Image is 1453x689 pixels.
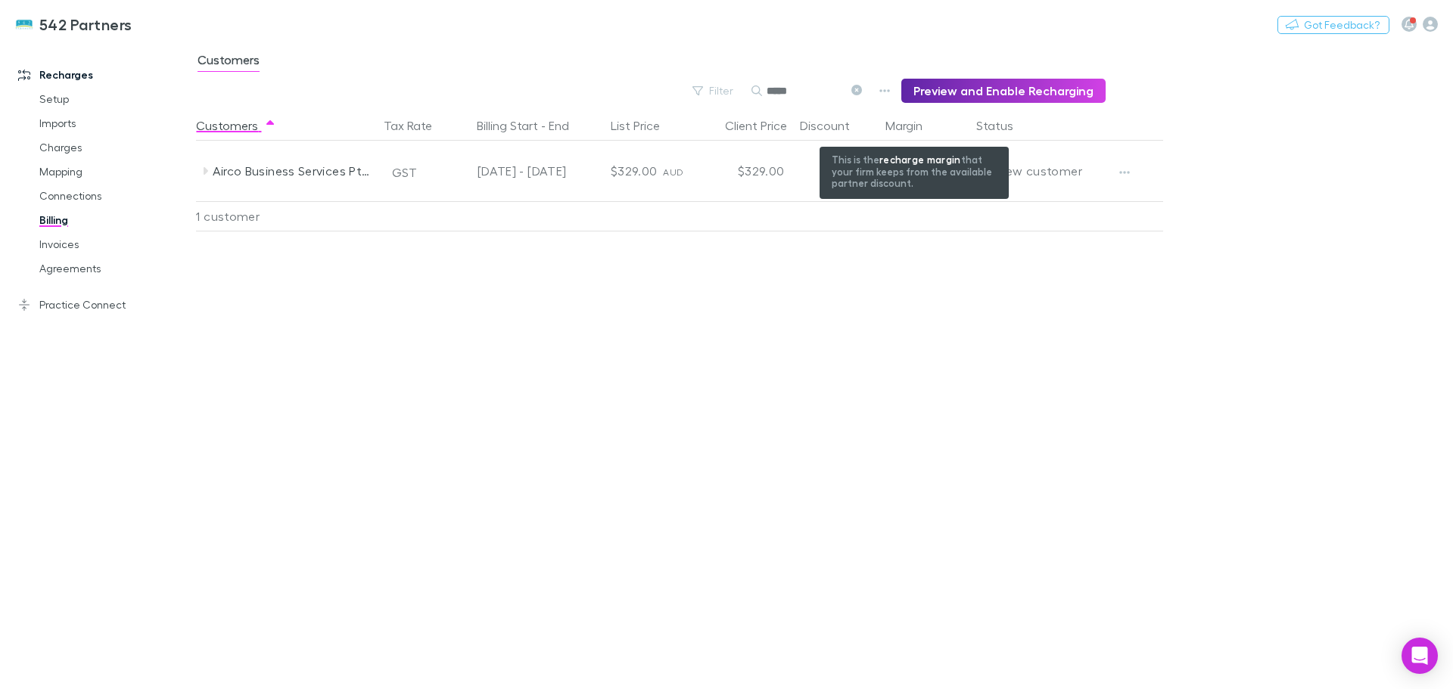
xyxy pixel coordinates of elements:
[24,208,204,232] a: Billing
[24,184,204,208] a: Connections
[685,82,742,100] button: Filter
[477,110,587,141] button: Billing Start - End
[24,160,204,184] a: Mapping
[196,110,276,141] button: Customers
[24,232,204,256] a: Invoices
[6,6,142,42] a: 542 Partners
[196,141,1171,201] div: Airco Business Services Pty LimitedGST[DATE] - [DATE]$329.00AUD$329.000.0%0.0%EditNew customer
[24,87,204,111] a: Setup
[3,293,204,317] a: Practice Connect
[442,141,566,201] div: [DATE] - [DATE]
[24,256,204,281] a: Agreements
[24,111,204,135] a: Imports
[997,163,1081,178] span: New customer
[213,141,373,201] div: Airco Business Services Pty Limited
[1402,638,1438,674] div: Open Intercom Messenger
[198,52,260,72] span: Customers
[572,141,663,201] div: $329.00
[1277,16,1389,34] button: Got Feedback?
[385,160,424,185] button: GST
[196,201,378,231] div: 1 customer
[15,15,33,33] img: 542 Partners's Logo
[976,110,1031,141] button: Status
[384,110,450,141] button: Tax Rate
[699,141,790,201] div: $329.00
[663,166,683,178] span: AUD
[24,135,204,160] a: Charges
[887,162,926,180] p: 0.0%
[790,141,881,201] div: 0.0%
[3,63,204,87] a: Recharges
[901,79,1106,103] button: Preview and Enable Recharging
[611,110,678,141] button: List Price
[800,110,868,141] button: Discount
[39,15,132,33] h3: 542 Partners
[885,110,941,141] div: Margin
[725,110,805,141] button: Client Price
